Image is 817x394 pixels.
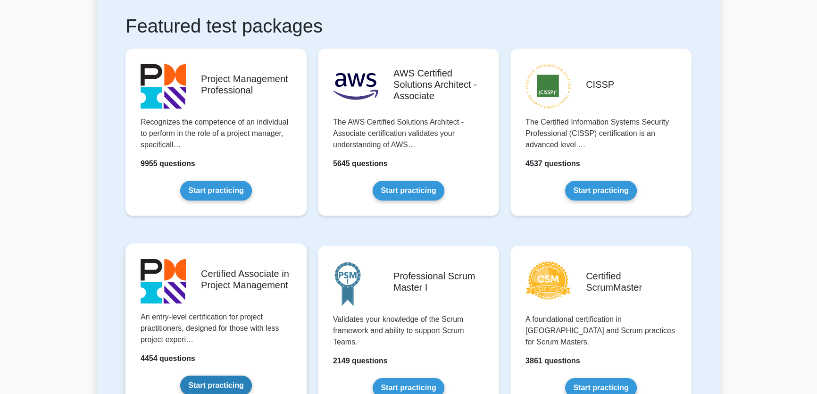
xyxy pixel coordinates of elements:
[125,15,692,37] h1: Featured test packages
[565,181,636,201] a: Start practicing
[373,181,444,201] a: Start practicing
[180,181,251,201] a: Start practicing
